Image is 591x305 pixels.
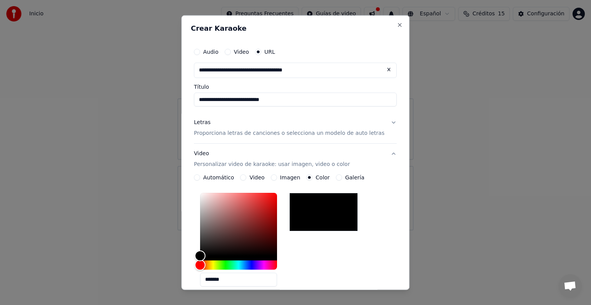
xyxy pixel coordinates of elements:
label: Audio [203,49,219,55]
label: Galería [345,175,364,180]
label: Video [234,49,249,55]
div: Hue [200,260,277,270]
label: Automático [203,175,234,180]
button: VideoPersonalizar video de karaoke: usar imagen, video o color [194,144,397,174]
label: Color [316,175,330,180]
div: Letras [194,119,210,126]
label: Título [194,84,397,90]
p: Proporciona letras de canciones o selecciona un modelo de auto letras [194,129,384,137]
button: LetrasProporciona letras de canciones o selecciona un modelo de auto letras [194,113,397,143]
label: Imagen [280,175,301,180]
div: Color [200,193,277,256]
div: Video [194,150,350,168]
h2: Crear Karaoke [191,25,400,32]
label: URL [264,49,275,55]
p: Personalizar video de karaoke: usar imagen, video o color [194,161,350,168]
label: Video [250,175,265,180]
